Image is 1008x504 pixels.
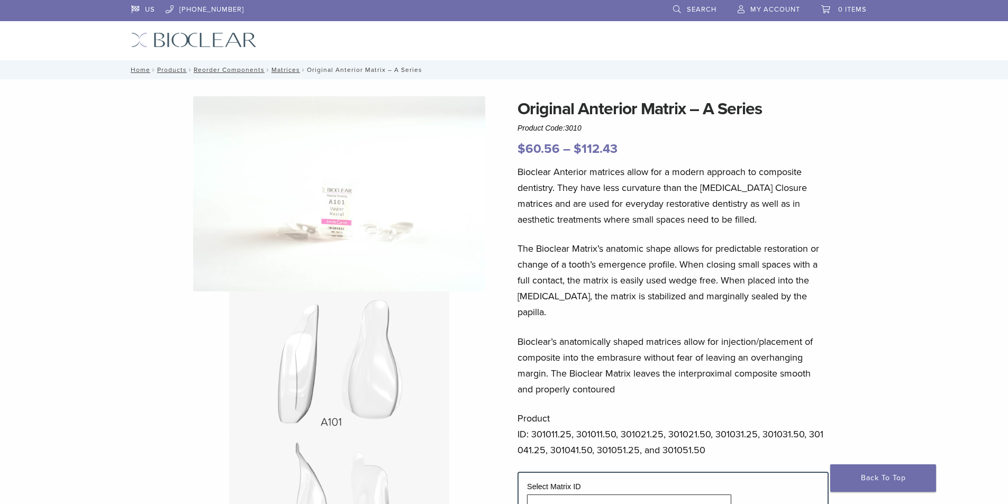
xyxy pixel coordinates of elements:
[131,32,257,48] img: Bioclear
[517,334,829,397] p: Bioclear’s anatomically shaped matrices allow for injection/placement of composite into the embra...
[128,66,150,74] a: Home
[229,291,449,434] img: Original Anterior Matrix - A Series - Image 2
[193,96,485,291] img: Anterior Original A Series Matrices
[123,60,885,79] nav: Original Anterior Matrix – A Series
[194,66,265,74] a: Reorder Components
[830,464,936,492] a: Back To Top
[517,241,829,320] p: The Bioclear Matrix’s anatomic shape allows for predictable restoration or change of a tooth’s em...
[157,66,187,74] a: Products
[187,67,194,72] span: /
[565,124,582,132] span: 3010
[517,141,525,157] span: $
[517,141,560,157] bdi: 60.56
[517,410,829,458] p: Product ID: 301011.25, 301011.50, 301021.25, 301021.50, 301031.25, 301031.50, 301041.25, 301041.5...
[150,67,157,72] span: /
[574,141,582,157] span: $
[271,66,300,74] a: Matrices
[838,5,867,14] span: 0 items
[574,141,617,157] bdi: 112.43
[517,164,829,227] p: Bioclear Anterior matrices allow for a modern approach to composite dentistry. They have less cur...
[527,482,581,491] label: Select Matrix ID
[517,124,582,132] span: Product Code:
[265,67,271,72] span: /
[687,5,716,14] span: Search
[563,141,570,157] span: –
[750,5,800,14] span: My Account
[517,96,829,122] h1: Original Anterior Matrix – A Series
[300,67,307,72] span: /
